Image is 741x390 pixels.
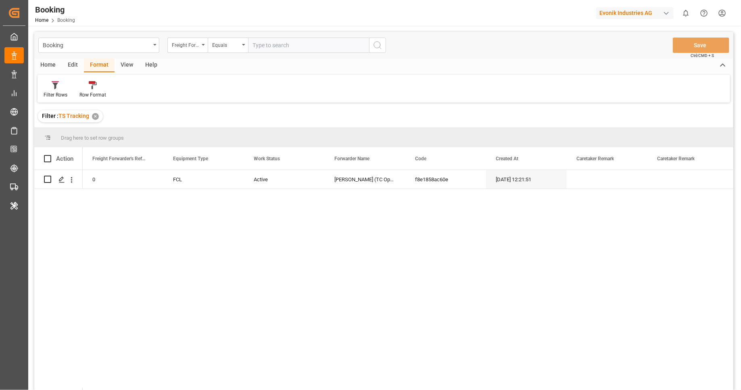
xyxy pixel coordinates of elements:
button: Evonik Industries AG [596,5,677,21]
span: Filter : [42,113,58,119]
span: Ctrl/CMD + S [691,52,714,59]
div: Freight Forwarder's Reference No. [172,40,199,49]
div: [PERSON_NAME] (TC Operator) [325,170,405,189]
div: 0 [83,170,163,189]
span: Caretaker Remark [576,156,614,161]
span: Forwarder Name [334,156,369,161]
div: ✕ [92,113,99,120]
span: Caretaker Remark [657,156,695,161]
button: Save [673,38,729,53]
button: open menu [208,38,248,53]
div: Equals [212,40,240,49]
span: Code [415,156,426,161]
span: Created At [496,156,518,161]
span: Equipment Type [173,156,208,161]
div: Action [56,155,73,162]
button: Help Center [695,4,713,22]
input: Type to search [248,38,369,53]
button: open menu [38,38,159,53]
div: View [115,59,139,72]
div: Evonik Industries AG [596,7,674,19]
div: Row Format [79,91,106,99]
div: Help [139,59,163,72]
div: Filter Rows [44,91,67,99]
button: show 0 new notifications [677,4,695,22]
div: Format [84,59,115,72]
button: search button [369,38,386,53]
span: Drag here to set row groups [61,135,124,141]
button: open menu [167,38,208,53]
div: [DATE] 12:21:51 [486,170,567,189]
div: Press SPACE to select this row. [34,170,83,189]
div: Booking [43,40,150,50]
div: Home [34,59,62,72]
div: Booking [35,4,75,16]
span: Freight Forwarder's Reference No. [92,156,146,161]
div: Edit [62,59,84,72]
span: TS Tracking [58,113,89,119]
span: Work Status [254,156,280,161]
div: FCL [163,170,244,189]
div: Active [244,170,325,189]
a: Home [35,17,48,23]
div: f8e1858ac60e [405,170,486,189]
